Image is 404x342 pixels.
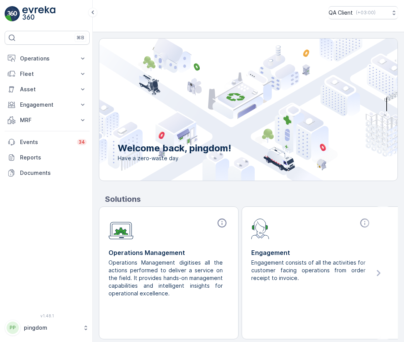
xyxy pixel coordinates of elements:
[109,218,134,240] img: module-icon
[20,138,72,146] p: Events
[5,66,90,82] button: Fleet
[65,39,397,181] img: city illustration
[20,169,87,177] p: Documents
[24,324,79,332] p: pingdom
[7,322,19,334] div: PP
[251,218,269,239] img: module-icon
[20,85,74,93] p: Asset
[5,134,90,150] a: Events34
[105,193,398,205] p: Solutions
[20,154,87,161] p: Reports
[5,112,90,128] button: MRF
[329,9,353,17] p: QA Client
[5,313,90,318] span: v 1.48.1
[329,6,398,19] button: QA Client(+03:00)
[109,259,223,297] p: Operations Management digitises all the actions performed to deliver a service on the field. It p...
[356,10,376,16] p: ( +03:00 )
[5,165,90,181] a: Documents
[20,70,74,78] p: Fleet
[20,55,74,62] p: Operations
[109,248,229,257] p: Operations Management
[22,6,55,22] img: logo_light-DOdMpM7g.png
[5,320,90,336] button: PPpingdom
[5,82,90,97] button: Asset
[78,139,85,145] p: 34
[251,259,366,282] p: Engagement consists of all the activities for customer facing operations from order receipt to in...
[5,51,90,66] button: Operations
[118,154,231,162] span: Have a zero-waste day
[5,150,90,165] a: Reports
[20,101,74,109] p: Engagement
[77,35,84,41] p: ⌘B
[5,97,90,112] button: Engagement
[118,142,231,154] p: Welcome back, pingdom!
[5,6,20,22] img: logo
[20,116,74,124] p: MRF
[251,248,372,257] p: Engagement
